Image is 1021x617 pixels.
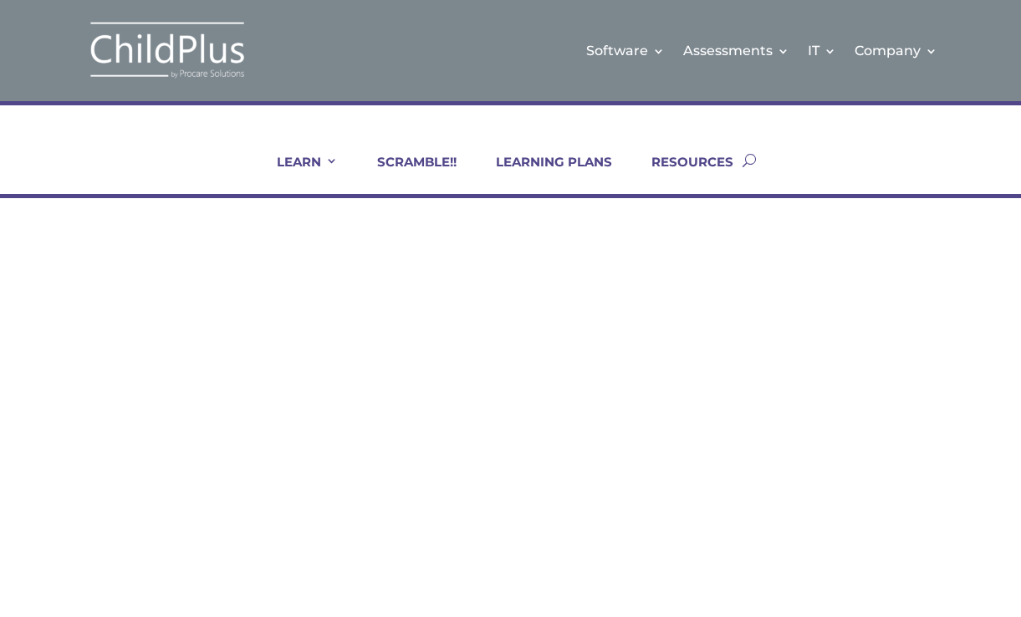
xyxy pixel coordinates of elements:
a: Software [586,17,665,84]
a: IT [808,17,836,84]
a: LEARN [256,154,338,194]
a: Company [855,17,937,84]
a: LEARNING PLANS [475,154,612,194]
a: SCRAMBLE!! [356,154,457,194]
a: Assessments [683,17,789,84]
a: RESOURCES [630,154,733,194]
